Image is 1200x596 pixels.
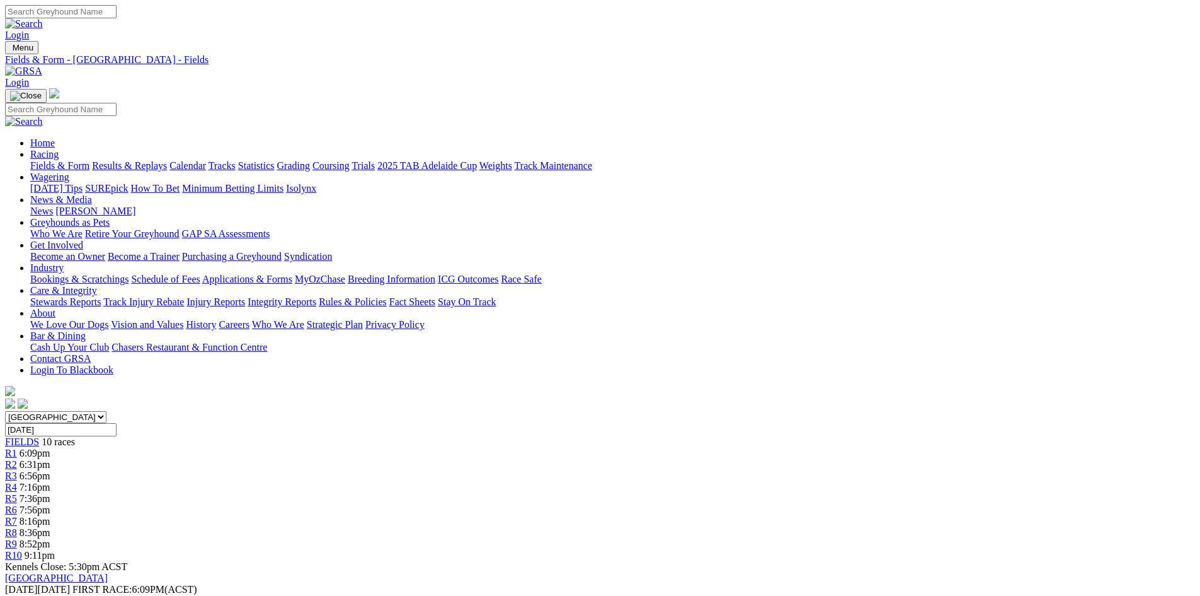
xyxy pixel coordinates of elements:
[30,308,55,318] a: About
[72,584,197,595] span: 6:09PM(ACST)
[169,160,206,171] a: Calendar
[286,183,316,194] a: Isolynx
[20,505,50,515] span: 7:56pm
[389,296,435,307] a: Fact Sheets
[30,296,1195,308] div: Care & Integrity
[30,149,59,160] a: Racing
[5,539,17,549] a: R9
[111,319,183,330] a: Vision and Values
[186,319,216,330] a: History
[209,160,236,171] a: Tracks
[348,274,435,284] a: Breeding Information
[55,206,135,216] a: [PERSON_NAME]
[5,386,15,396] img: logo-grsa-white.png
[5,584,70,595] span: [DATE]
[5,436,39,447] a: FIELDS
[5,482,17,493] a: R4
[30,160,1195,172] div: Racing
[20,539,50,549] span: 8:52pm
[182,228,270,239] a: GAP SA Assessments
[30,296,101,307] a: Stewards Reports
[5,470,17,481] span: R3
[30,183,1195,194] div: Wagering
[438,296,496,307] a: Stay On Track
[30,228,1195,240] div: Greyhounds as Pets
[30,206,53,216] a: News
[30,319,108,330] a: We Love Our Dogs
[5,18,43,30] img: Search
[515,160,592,171] a: Track Maintenance
[49,88,59,98] img: logo-grsa-white.png
[85,228,180,239] a: Retire Your Greyhound
[72,584,132,595] span: FIRST RACE:
[30,160,89,171] a: Fields & Form
[30,319,1195,330] div: About
[30,330,86,341] a: Bar & Dining
[30,172,69,182] a: Wagering
[30,194,92,205] a: News & Media
[312,160,350,171] a: Coursing
[479,160,512,171] a: Weights
[30,251,105,262] a: Become an Owner
[377,160,477,171] a: 2025 TAB Adelaide Cup
[30,262,64,273] a: Industry
[25,550,55,561] span: 9:11pm
[131,183,180,194] a: How To Bet
[5,448,17,459] a: R1
[108,251,180,262] a: Become a Trainer
[30,137,55,148] a: Home
[30,240,83,250] a: Get Involved
[438,274,498,284] a: ICG Outcomes
[5,89,47,103] button: Toggle navigation
[5,66,42,77] img: GRSA
[42,436,75,447] span: 10 races
[20,459,50,470] span: 6:31pm
[30,183,83,194] a: [DATE] Tips
[18,399,28,409] img: twitter.svg
[248,296,316,307] a: Integrity Reports
[5,550,22,561] a: R10
[5,54,1195,66] a: Fields & Form - [GEOGRAPHIC_DATA] - Fields
[202,274,292,284] a: Applications & Forms
[30,206,1195,217] div: News & Media
[277,160,310,171] a: Grading
[238,160,275,171] a: Statistics
[5,423,117,436] input: Select date
[10,91,42,101] img: Close
[307,319,363,330] a: Strategic Plan
[351,160,375,171] a: Trials
[5,116,43,127] img: Search
[5,516,17,527] a: R7
[92,160,167,171] a: Results & Replays
[30,228,83,239] a: Who We Are
[5,103,117,116] input: Search
[5,505,17,515] a: R6
[5,41,38,54] button: Toggle navigation
[111,342,267,353] a: Chasers Restaurant & Function Centre
[131,274,200,284] a: Schedule of Fees
[5,459,17,470] a: R2
[5,77,29,88] a: Login
[5,493,17,504] a: R5
[30,365,113,375] a: Login To Blackbook
[5,399,15,409] img: facebook.svg
[30,285,97,296] a: Care & Integrity
[319,296,387,307] a: Rules & Policies
[30,274,129,284] a: Bookings & Scratchings
[30,251,1195,262] div: Get Involved
[501,274,541,284] a: Race Safe
[20,527,50,538] span: 8:36pm
[13,43,33,52] span: Menu
[365,319,425,330] a: Privacy Policy
[5,30,29,40] a: Login
[20,493,50,504] span: 7:36pm
[186,296,245,307] a: Injury Reports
